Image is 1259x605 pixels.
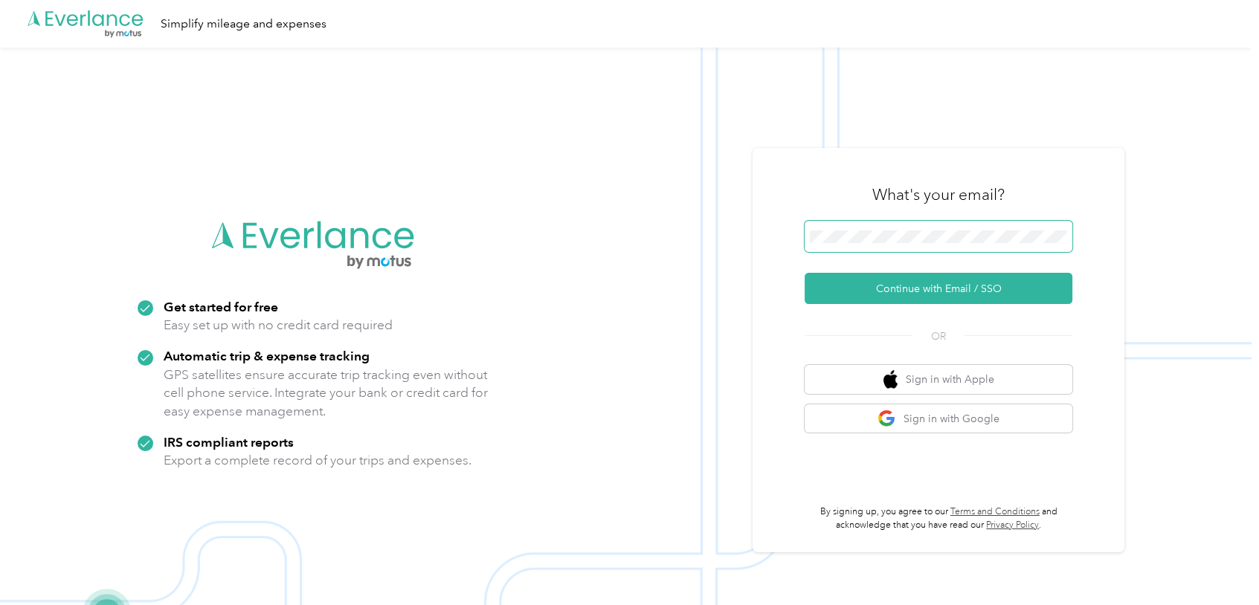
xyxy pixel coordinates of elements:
[805,505,1072,531] p: By signing up, you agree to our and acknowledge that you have read our .
[164,316,393,334] p: Easy set up with no credit card required
[950,506,1040,517] a: Terms and Conditions
[161,15,326,33] div: Simplify mileage and expenses
[164,434,294,450] strong: IRS compliant reports
[912,329,965,344] span: OR
[872,184,1005,205] h3: What's your email?
[805,273,1072,304] button: Continue with Email / SSO
[164,348,370,363] strong: Automatic trip & expense tracking
[805,404,1072,433] button: google logoSign in with Google
[878,410,896,428] img: google logo
[883,370,898,389] img: apple logo
[986,520,1039,531] a: Privacy Policy
[164,299,278,314] strong: Get started for free
[164,451,471,470] p: Export a complete record of your trips and expenses.
[805,365,1072,394] button: apple logoSign in with Apple
[164,366,489,421] p: GPS satellites ensure accurate trip tracking even without cell phone service. Integrate your bank...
